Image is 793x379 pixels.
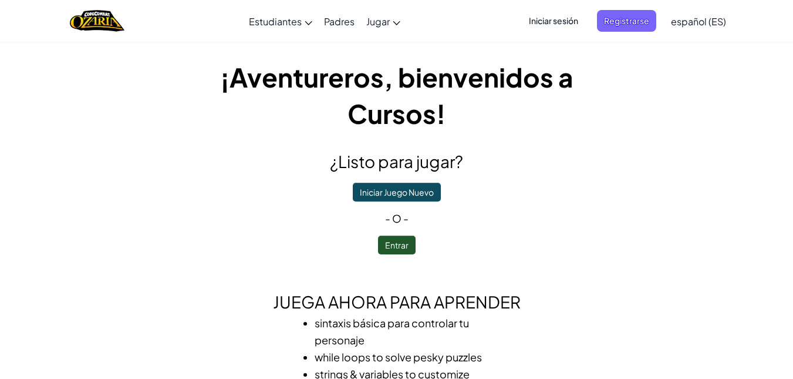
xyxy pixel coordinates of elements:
span: español (ES) [671,15,726,28]
li: while loops to solve pesky puzzles [315,348,502,365]
button: Entrar [378,236,416,254]
span: Estudiantes [249,15,302,28]
a: Padres [318,5,360,37]
a: Jugar [360,5,406,37]
img: Home [70,9,124,33]
a: Estudiantes [243,5,318,37]
h1: ¡Aventureros, bienvenidos a Cursos! [185,59,608,132]
span: o [392,212,401,225]
li: sintaxis básica para controlar tu personaje [315,314,502,348]
span: - [401,212,409,225]
button: Iniciar sesión [522,10,585,32]
span: - [385,212,392,225]
a: español (ES) [665,5,732,37]
button: Registrarse [597,10,656,32]
h2: ¿Listo para jugar? [185,149,608,174]
h2: Juega ahora para aprender [185,290,608,314]
span: Jugar [366,15,390,28]
button: Iniciar Juego Nuevo [353,183,441,202]
a: Ozaria by CodeCombat logo [70,9,124,33]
